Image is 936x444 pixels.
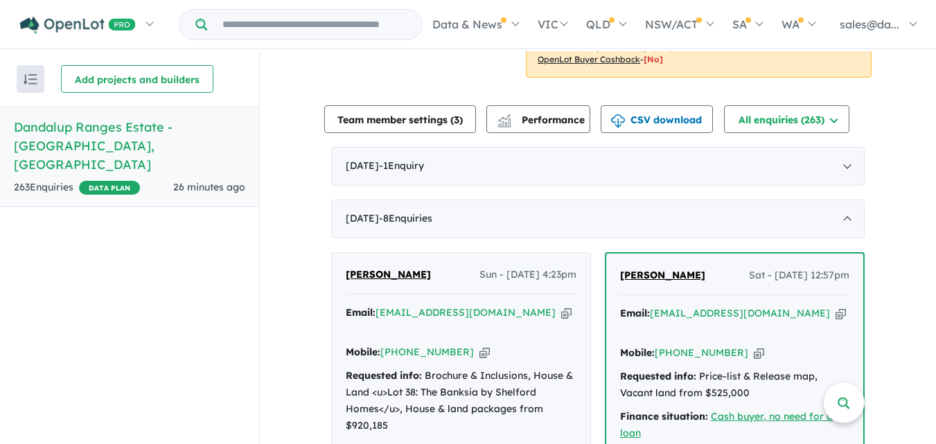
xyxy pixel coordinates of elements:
button: CSV download [601,105,713,133]
div: 263 Enquir ies [14,179,140,196]
u: OpenLot Buyer Cashback [538,54,640,64]
img: download icon [611,114,625,128]
span: - 8 Enquir ies [379,212,432,224]
img: bar-chart.svg [497,118,511,127]
button: All enquiries (263) [724,105,849,133]
button: Performance [486,105,590,133]
div: Brochure & Inclusions, House & Land <u>Lot 38: The Banksia by Shelford Homes</u>, House & land pa... [346,368,576,434]
button: Copy [754,346,764,360]
strong: Email: [620,307,650,319]
a: Cash buyer, no need for a loan [620,410,833,439]
button: Team member settings (3) [324,105,476,133]
span: sales@da... [840,17,899,31]
span: [No] [644,54,663,64]
a: [PHONE_NUMBER] [655,346,748,359]
a: [PERSON_NAME] [346,267,431,283]
span: DATA PLAN [79,181,140,195]
a: [PHONE_NUMBER] [380,346,474,358]
span: Sun - [DATE] 4:23pm [479,267,576,283]
img: line-chart.svg [498,114,511,122]
img: sort.svg [24,74,37,85]
button: Copy [479,345,490,359]
span: 26 minutes ago [173,181,245,193]
span: 3 [454,114,459,126]
strong: Requested info: [620,370,696,382]
button: Copy [561,305,572,320]
button: Add projects and builders [61,65,213,93]
span: [PERSON_NAME] [620,269,705,281]
div: Price-list & Release map, Vacant land from $525,000 [620,368,849,402]
span: - 1 Enquir y [379,159,424,172]
div: [DATE] [331,199,865,238]
strong: Mobile: [620,346,655,359]
a: [EMAIL_ADDRESS][DOMAIN_NAME] [650,307,830,319]
strong: Email: [346,306,376,319]
span: Performance [500,114,585,126]
div: [DATE] [331,147,865,186]
strong: Mobile: [346,346,380,358]
input: Try estate name, suburb, builder or developer [210,10,419,39]
span: [PERSON_NAME] [346,268,431,281]
button: Copy [836,306,846,321]
img: Openlot PRO Logo White [20,17,136,34]
a: [PERSON_NAME] [620,267,705,284]
a: [EMAIL_ADDRESS][DOMAIN_NAME] [376,306,556,319]
span: Sat - [DATE] 12:57pm [749,267,849,284]
strong: Finance situation: [620,410,708,423]
strong: Requested info: [346,369,422,382]
h5: Dandalup Ranges Estate - [GEOGRAPHIC_DATA] , [GEOGRAPHIC_DATA] [14,118,245,174]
